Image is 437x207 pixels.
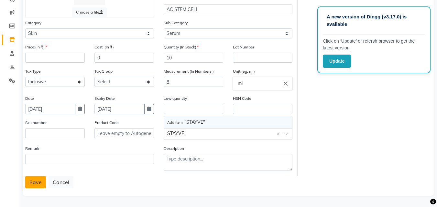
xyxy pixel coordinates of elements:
[164,96,187,101] label: Low quantity
[94,128,154,138] input: Leave empty to Autogenerate
[323,38,425,51] p: Click on ‘Update’ or refersh browser to get the latest version.
[25,176,46,188] button: Save
[94,120,119,126] label: Product Code
[25,120,47,126] label: Sku number
[49,176,73,188] button: Cancel
[164,20,188,26] label: Sub Category
[164,116,292,129] ng-dropdown-panel: Options list
[25,68,41,74] label: Tax Type
[94,68,113,74] label: Tax Group
[25,146,39,151] label: Remark
[94,44,114,50] label: Cost: (In ₹)
[72,7,107,17] label: Choose a file
[323,55,351,68] button: Update
[282,80,289,87] i: Close
[167,120,184,125] span: Add item
[164,68,214,74] label: Measurement:(In Numbers )
[167,119,205,125] span: "STAYVE"
[25,44,47,50] label: Price:(In ₹)
[233,44,254,50] label: Lot Number
[25,20,41,26] label: Category
[233,96,251,101] label: HSN Code
[164,44,199,50] label: Quantity (In Stock)
[164,146,184,151] label: Description
[277,131,282,138] span: Clear all
[233,68,255,74] label: Unit:(eg: ml)
[327,13,421,28] p: A new version of Dingg (v3.17.0) is available
[25,96,34,101] label: Date
[94,96,115,101] label: Expiry Date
